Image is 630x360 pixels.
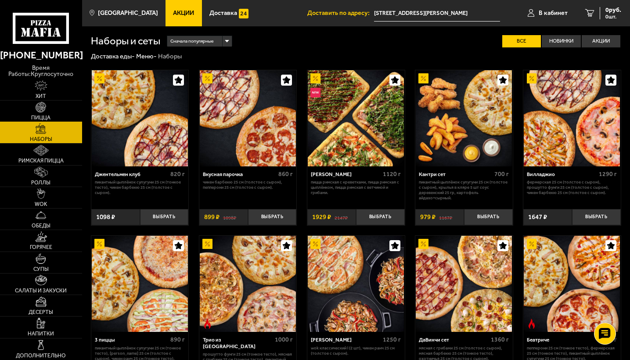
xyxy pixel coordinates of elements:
[29,310,53,315] span: Десерты
[310,88,320,97] img: Новинка
[200,236,296,332] img: Трио из Рио
[605,14,621,19] span: 0 шт.
[374,5,500,22] input: Ваш адрес доставки
[356,209,405,225] button: Выбрать
[527,337,600,343] div: Беатриче
[527,180,617,195] p: Фермерская 25 см (толстое с сыром), Прошутто Фунги 25 см (толстое с сыром), Чикен Барбекю 25 см (...
[582,35,620,47] label: Акции
[94,73,104,83] img: Акционный
[18,158,64,163] span: Римская пицца
[98,10,158,16] span: [GEOGRAPHIC_DATA]
[311,346,401,356] p: Wok классический L (2 шт), Чикен Ранч 25 см (толстое с сыром).
[418,239,428,248] img: Акционный
[383,170,401,178] span: 1120 г
[223,214,236,220] s: 1098 ₽
[16,353,66,358] span: Дополнительно
[494,170,509,178] span: 700 г
[30,137,52,142] span: Наборы
[419,337,489,343] div: ДаВинчи сет
[32,223,50,228] span: Обеды
[91,52,135,60] a: Доставка еды-
[173,10,194,16] span: Акции
[33,266,49,272] span: Супы
[170,35,214,47] span: Сначала популярные
[524,236,620,332] img: Беатриче
[91,70,189,166] a: АкционныйДжентельмен клуб
[419,180,509,201] p: Пикантный цыплёнок сулугуни 25 см (толстое с сыром), крылья в кляре 5 шт соус деревенский 25 гр, ...
[91,236,189,332] a: Акционный3 пиццы
[307,70,405,166] a: АкционныйНовинкаМама Миа
[202,319,212,328] img: Острое блюдо
[94,239,104,248] img: Акционный
[335,214,348,220] s: 2147 ₽
[203,180,293,190] p: Чикен Барбекю 25 см (толстое с сыром), Пепперони 25 см (толстое с сыром).
[527,171,597,177] div: Вилладжио
[91,36,160,47] h1: Наборы и сеты
[415,236,513,332] a: АкционныйДаВинчи сет
[311,171,381,177] div: [PERSON_NAME]
[307,236,405,332] a: АкционныйВилла Капри
[30,245,52,250] span: Горячее
[523,70,621,166] a: АкционныйВилладжио
[572,209,621,225] button: Выбрать
[35,202,47,207] span: WOK
[416,236,512,332] img: ДаВинчи сет
[307,10,374,16] span: Доставить по адресу:
[275,336,293,343] span: 1000 г
[308,236,404,332] img: Вилла Капри
[239,9,248,18] img: 15daf4d41897b9f0e9f617042186c801.svg
[523,236,621,332] a: АкционныйОстрое блюдоБеатриче
[170,336,185,343] span: 890 г
[199,236,297,332] a: АкционныйОстрое блюдоТрио из Рио
[278,170,293,178] span: 860 г
[92,70,188,166] img: Джентельмен клуб
[310,239,320,248] img: Акционный
[418,73,428,83] img: Акционный
[158,52,182,61] div: Наборы
[374,5,500,22] span: Санкт-Петербург, улица Генерала Симоняка, 25
[527,239,536,248] img: Акционный
[95,180,185,195] p: Пикантный цыплёнок сулугуни 25 см (тонкое тесто), Чикен Барбекю 25 см (толстое с сыром).
[311,337,381,343] div: [PERSON_NAME]
[599,170,617,178] span: 1290 г
[95,171,168,177] div: Джентельмен клуб
[95,337,168,343] div: 3 пиццы
[311,180,401,195] p: Пицца Римская с креветками, Пицца Римская с цыплёнком, Пицца Римская с ветчиной и грибами.
[542,35,580,47] label: Новинки
[383,336,401,343] span: 1250 г
[528,214,547,220] span: 1647 ₽
[92,236,188,332] img: 3 пиццы
[28,331,54,336] span: Напитки
[15,288,67,293] span: Салаты и закуски
[419,171,492,177] div: Кантри сет
[202,239,212,248] img: Акционный
[420,214,436,220] span: 979 ₽
[415,70,513,166] a: АкционныйКантри сет
[199,70,297,166] a: АкционныйВкусная парочка
[203,337,273,349] div: Трио из [GEOGRAPHIC_DATA]
[96,214,115,220] span: 1098 ₽
[31,180,50,185] span: Роллы
[439,214,452,220] s: 1167 ₽
[527,319,536,328] img: Острое блюдо
[416,70,512,166] img: Кантри сет
[202,73,212,83] img: Акционный
[527,73,536,83] img: Акционный
[136,52,157,60] a: Меню-
[464,209,513,225] button: Выбрать
[248,209,297,225] button: Выбрать
[524,70,620,166] img: Вилладжио
[31,115,50,120] span: Пицца
[312,214,331,220] span: 1929 ₽
[140,209,189,225] button: Выбрать
[203,171,276,177] div: Вкусная парочка
[605,7,621,13] span: 0 руб.
[36,94,46,99] span: Хит
[310,73,320,83] img: Акционный
[170,170,185,178] span: 820 г
[200,70,296,166] img: Вкусная парочка
[209,10,237,16] span: Доставка
[539,10,568,16] span: В кабинет
[204,214,220,220] span: 899 ₽
[502,35,541,47] label: Все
